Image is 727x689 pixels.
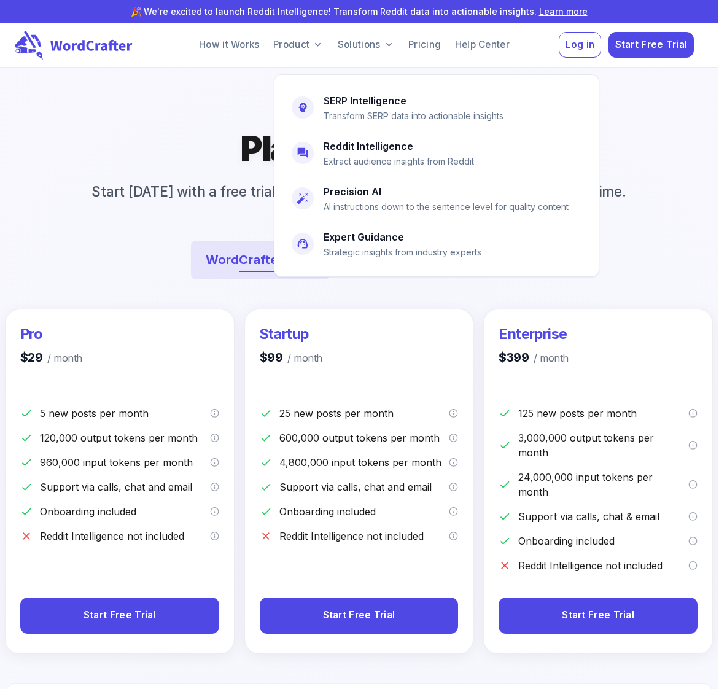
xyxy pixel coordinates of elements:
[72,181,645,202] p: Start [DATE] with a free trial for 14 days. No long-term contracts. Cancel anytime.
[210,457,219,467] svg: Input tokens are the words you provide to the AI model as instructions. You can think of tokens a...
[518,509,688,524] p: Support via calls, chat & email
[449,457,458,467] svg: Input tokens are the words you provide to the AI model as instructions. You can think of tokens a...
[284,130,589,176] a: Reddit IntelligenceExtract audience insights from Reddit
[40,455,210,470] p: 960,000 input tokens per month
[518,406,688,421] p: 125 new posts per month
[324,200,569,214] p: AI instructions down to the sentence level for quality content
[688,512,698,521] svg: We offer support via calls, chat and email to our customers with the enterprise plan
[210,408,219,418] svg: A post is a new piece of content, an imported content for optimization or a content brief.
[518,470,688,499] p: 24,000,000 input tokens per month
[562,607,634,624] span: Start Free Trial
[284,176,589,221] a: Precision AIAI instructions down to the sentence level for quality content
[449,531,458,541] svg: Reddit Intelligence is a premium add-on that must be purchased separately. It provides Reddit dat...
[324,155,474,168] p: Extract audience insights from Reddit
[518,534,688,548] p: Onboarding included
[688,561,698,570] svg: Reddit Intelligence is a premium add-on that must be purchased separately. It provides Reddit dat...
[449,408,458,418] svg: A post is a new piece of content, an imported content for optimization or a content brief.
[688,480,698,489] svg: Input tokens are the words you provide to the AI model as instructions. You can think of tokens a...
[42,350,82,367] span: / month
[324,109,503,123] p: Transform SERP data into actionable insights
[324,183,381,200] h6: Precision AI
[499,349,568,367] h4: $399
[279,529,449,543] p: Reddit Intelligence not included
[84,607,156,624] span: Start Free Trial
[195,33,264,57] a: How it Works
[284,221,589,267] a: Expert GuidanceStrategic insights from industry experts
[324,92,406,109] h6: SERP Intelligence
[529,350,568,367] span: / month
[210,531,219,541] svg: Reddit Intelligence is a premium add-on that must be purchased separately. It provides Reddit dat...
[260,324,322,344] h3: Startup
[282,350,322,367] span: / month
[20,324,82,344] h3: Pro
[260,349,322,367] h4: $99
[324,228,404,246] h6: Expert Guidance
[240,127,478,171] h1: Plans & Pricing
[688,536,698,546] svg: We offer a hands-on onboarding for the entire team for customers with the startup plan. Our struc...
[449,433,458,443] svg: Output tokens are the words/characters the model generates in response to your instructions. You ...
[688,408,698,418] svg: A post is a new piece of content, an imported content for optimization or a content brief.
[40,430,210,445] p: 120,000 output tokens per month
[191,241,330,279] button: WordCrafter Core
[284,85,589,130] a: SERP IntelligenceTransform SERP data into actionable insights
[518,430,688,460] p: 3,000,000 output tokens per month
[688,440,698,450] svg: Output tokens are the words/characters the model generates in response to your instructions. You ...
[404,33,446,57] a: Pricing
[40,504,210,519] p: Onboarding included
[450,33,514,57] a: Help Center
[269,33,329,57] a: Product
[279,480,449,494] p: Support via calls, chat and email
[20,5,698,18] p: 🎉 We're excited to launch Reddit Intelligence! Transform Reddit data into actionable insights.
[279,504,449,519] p: Onboarding included
[210,433,219,443] svg: Output tokens are the words/characters the model generates in response to your instructions. You ...
[40,529,210,543] p: Reddit Intelligence not included
[518,558,688,573] p: Reddit Intelligence not included
[323,607,395,624] span: Start Free Trial
[449,507,458,516] svg: We offer a hands-on onboarding for the entire team for customers with the startup plan. Our struc...
[449,482,458,492] svg: We offer support via calls, chat and email to our customers with the startup plan
[499,324,568,344] h3: Enterprise
[210,482,219,492] svg: We offer support via calls, chat and email to our customers with the pro plan
[566,37,595,53] span: Log in
[279,455,449,470] p: 4,800,000 input tokens per month
[20,349,82,367] h4: $29
[279,430,449,445] p: 600,000 output tokens per month
[40,480,210,494] p: Support via calls, chat and email
[333,33,399,57] a: Solutions
[40,406,210,421] p: 5 new posts per month
[324,246,481,259] p: Strategic insights from industry experts
[324,138,413,155] h6: Reddit Intelligence
[210,507,219,516] svg: We offer a hands-on onboarding for the entire team for customers with the pro plan. Our structure...
[539,6,588,17] a: Learn more
[615,37,688,53] span: Start Free Trial
[279,406,449,421] p: 25 new posts per month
